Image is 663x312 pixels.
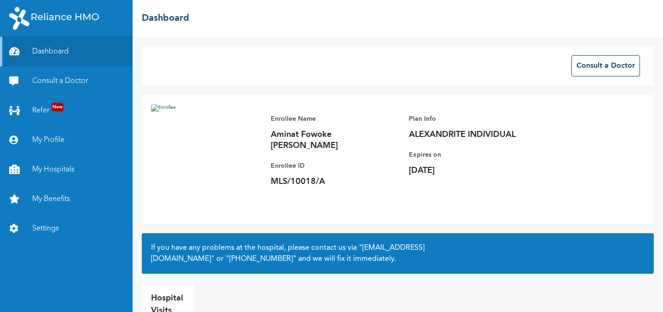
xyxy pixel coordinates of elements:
[271,176,400,187] p: MLS/10018/A
[226,255,297,263] a: "[PHONE_NUMBER]"
[9,7,99,30] img: RelianceHMO's Logo
[142,12,189,25] h2: Dashboard
[151,104,262,215] img: Enrollee
[409,149,538,160] p: Expires on
[52,103,64,112] span: New
[271,129,400,151] p: Aminat Fowoke [PERSON_NAME]
[409,113,538,124] p: Plan Info
[409,165,538,176] p: [DATE]
[271,113,400,124] p: Enrollee Name
[271,160,400,171] p: Enrollee ID
[151,242,645,265] h2: If you have any problems at the hospital, please contact us via or and we will fix it immediately.
[571,55,640,77] button: Consult a Doctor
[409,129,538,140] p: ALEXANDRITE INDIVIDUAL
